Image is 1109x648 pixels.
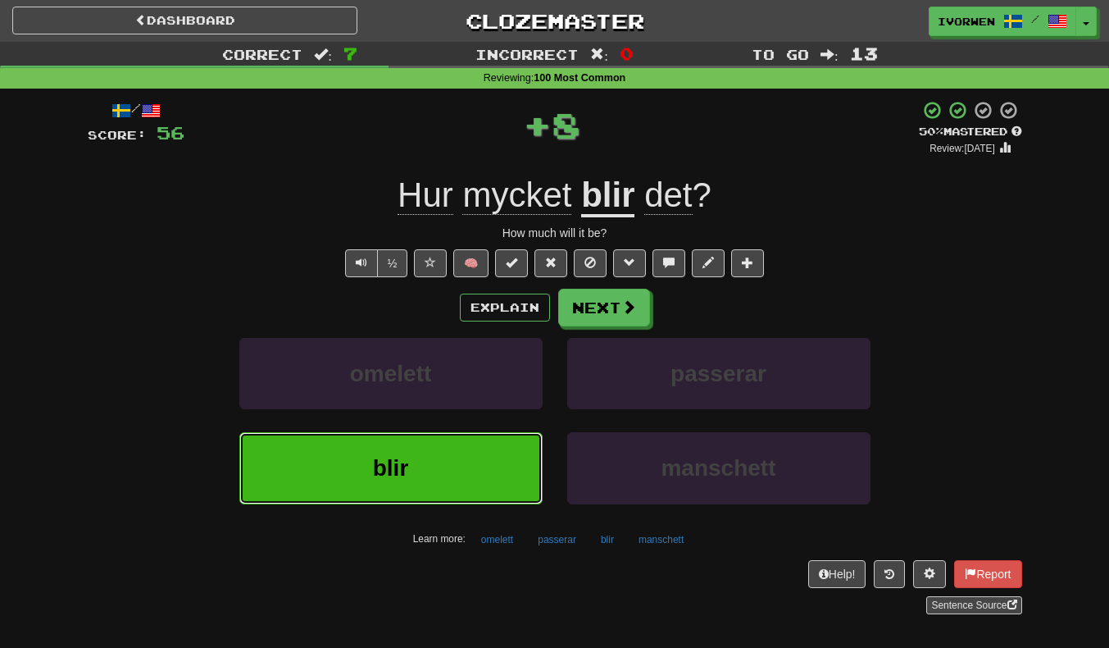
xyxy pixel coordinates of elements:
button: 🧠 [453,249,489,277]
button: Report [954,560,1021,588]
span: Hur [398,176,453,215]
button: Play sentence audio (ctl+space) [345,249,378,277]
span: 7 [343,43,357,63]
span: Incorrect [475,46,579,62]
span: 50 % [919,125,943,138]
span: blir [373,455,409,481]
button: blir [592,527,623,552]
span: / [1031,13,1039,25]
a: Dashboard [12,7,357,34]
a: Clozemaster [382,7,727,35]
span: 56 [157,122,184,143]
span: : [314,48,332,62]
button: passerar [529,527,585,552]
button: Grammar (alt+g) [613,249,646,277]
span: + [523,100,552,149]
div: Text-to-speech controls [342,249,408,277]
button: Edit sentence (alt+d) [692,249,725,277]
button: Help! [808,560,866,588]
button: blir [239,432,543,504]
small: Learn more: [413,533,466,545]
button: Add to collection (alt+a) [731,249,764,277]
span: ivorwen [938,14,995,29]
button: Ignore sentence (alt+i) [574,249,607,277]
span: Correct [222,46,302,62]
button: omelett [239,338,543,409]
button: ½ [377,249,408,277]
span: 8 [552,104,580,145]
button: passerar [567,338,870,409]
button: Discuss sentence (alt+u) [652,249,685,277]
strong: 100 Most Common [534,72,625,84]
span: : [820,48,839,62]
span: Score: [88,128,147,142]
span: 0 [620,43,634,63]
span: To go [752,46,809,62]
div: How much will it be? [88,225,1022,241]
a: ivorwen / [929,7,1076,36]
u: blir [581,176,634,217]
a: Sentence Source [926,596,1021,614]
div: Mastered [919,125,1022,139]
div: / [88,100,184,121]
span: mycket [462,176,571,215]
button: Next [558,289,650,326]
button: Round history (alt+y) [874,560,905,588]
span: passerar [670,361,766,386]
button: omelett [472,527,522,552]
span: manschett [661,455,775,481]
button: manschett [567,432,870,504]
button: Explain [460,294,550,322]
button: Set this sentence to 100% Mastered (alt+m) [495,249,528,277]
span: ? [634,176,711,215]
span: omelett [350,361,432,386]
small: Review: [DATE] [929,143,995,154]
span: det [644,176,692,215]
button: Reset to 0% Mastered (alt+r) [534,249,567,277]
button: Favorite sentence (alt+f) [414,249,447,277]
span: : [590,48,608,62]
span: 13 [850,43,878,63]
button: manschett [629,527,693,552]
